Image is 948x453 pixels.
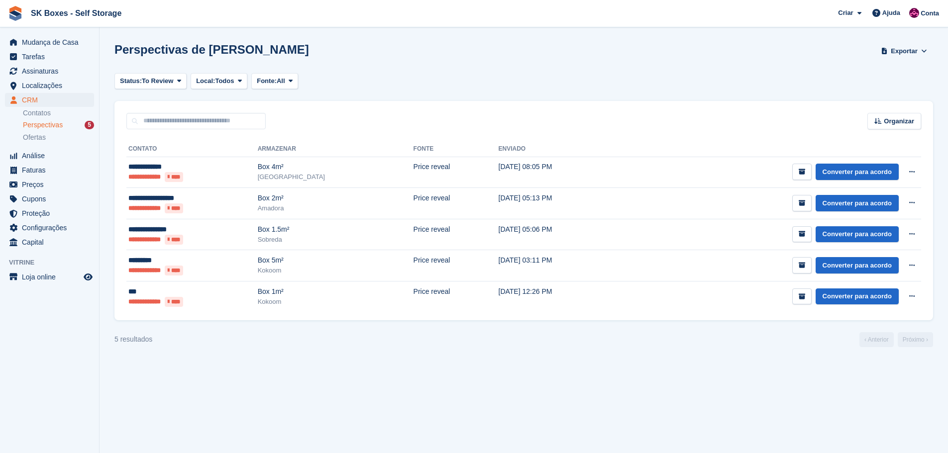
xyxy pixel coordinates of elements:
span: Exportar [891,46,917,56]
button: Local: Todos [191,73,247,90]
span: Assinaturas [22,64,82,78]
a: menu [5,149,94,163]
span: Vitrine [9,258,99,268]
td: [DATE] 05:13 PM [499,188,623,219]
a: menu [5,178,94,191]
img: Joana Alegria [909,8,919,18]
th: Contato [126,141,258,157]
button: Fonte: All [251,73,298,90]
span: Preços [22,178,82,191]
td: Price reveal [414,250,499,281]
span: Criar [838,8,853,18]
td: [DATE] 12:26 PM [499,281,623,312]
span: Localizações [22,79,82,92]
span: Ajuda [882,8,900,18]
span: Perspectivas [23,120,63,130]
td: Price reveal [414,188,499,219]
span: Loja online [22,270,82,284]
a: menu [5,235,94,249]
img: stora-icon-8386f47178a22dfd0bd8f6a31ec36ba5ce8667c1dd55bd0f319d3a0aa187defe.svg [8,6,23,21]
a: menu [5,64,94,78]
span: Local: [196,76,215,86]
span: Todos [215,76,234,86]
th: Enviado [499,141,623,157]
span: Ofertas [23,133,46,142]
div: [GEOGRAPHIC_DATA] [258,172,414,182]
a: SK Boxes - Self Storage [27,5,125,21]
button: Status: To Review [114,73,187,90]
td: [DATE] 05:06 PM [499,219,623,250]
div: Box 5m² [258,255,414,266]
a: menu [5,163,94,177]
span: Mudança de Casa [22,35,82,49]
div: Box 4m² [258,162,414,172]
nav: Page [857,332,935,347]
td: Price reveal [414,281,499,312]
a: Loja de pré-visualização [82,271,94,283]
th: Armazenar [258,141,414,157]
span: CRM [22,93,82,107]
td: Price reveal [414,157,499,188]
span: Tarefas [22,50,82,64]
td: Price reveal [414,219,499,250]
span: Proteção [22,206,82,220]
div: Sobreda [258,235,414,245]
a: menu [5,270,94,284]
a: menu [5,35,94,49]
span: Conta [921,8,939,18]
td: [DATE] 08:05 PM [499,157,623,188]
span: Faturas [22,163,82,177]
a: Anterior [859,332,894,347]
span: Status: [120,76,142,86]
span: Fonte: [257,76,277,86]
div: Kokoom [258,266,414,275]
a: Converter para acordo [816,288,899,305]
a: Converter para acordo [816,195,899,211]
div: Box 1m² [258,286,414,297]
span: Capital [22,235,82,249]
a: menu [5,206,94,220]
h1: Perspectivas de [PERSON_NAME] [114,43,309,56]
span: Configurações [22,221,82,235]
div: Amadora [258,203,414,213]
span: All [277,76,285,86]
span: Organizar [884,116,914,126]
button: Exportar [879,43,929,59]
a: Próximo [898,332,933,347]
a: Contatos [23,108,94,118]
th: Fonte [414,141,499,157]
span: To Review [142,76,173,86]
a: Converter para acordo [816,226,899,243]
div: Box 1.5m² [258,224,414,235]
a: menu [5,221,94,235]
a: Ofertas [23,132,94,143]
a: Converter para acordo [816,257,899,273]
a: menu [5,192,94,206]
div: 5 resultados [114,334,152,345]
span: Análise [22,149,82,163]
td: [DATE] 03:11 PM [499,250,623,281]
div: Box 2m² [258,193,414,203]
div: Kokoom [258,297,414,307]
a: menu [5,79,94,92]
a: Converter para acordo [816,164,899,180]
div: 5 [85,121,94,129]
a: Perspectivas 5 [23,120,94,130]
a: menu [5,93,94,107]
a: menu [5,50,94,64]
span: Cupons [22,192,82,206]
